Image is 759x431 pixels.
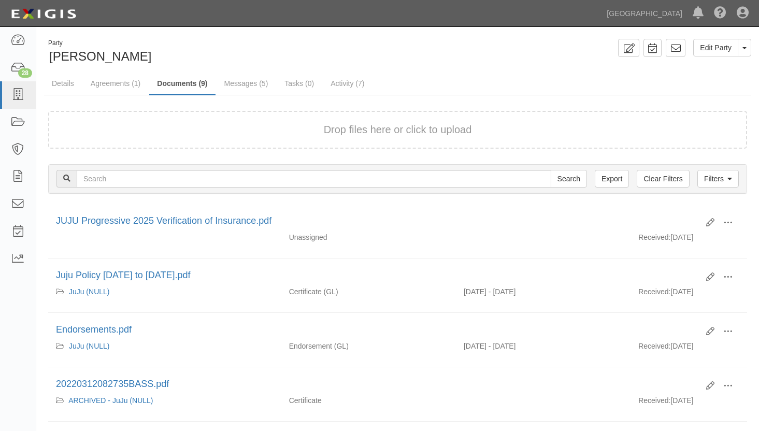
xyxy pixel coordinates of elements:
div: Effective 10/04/2024 - Expiration 10/04/2025 [456,341,631,351]
div: ARCHIVED - JuJu (NULL) [56,395,274,406]
input: Search [77,170,551,188]
div: Eric B Stang [44,39,390,65]
a: JUJU Progressive 2025 Verification of Insurance.pdf [56,215,271,226]
div: [DATE] [631,286,747,302]
a: Activity (7) [323,73,372,94]
a: Tasks (0) [277,73,322,94]
button: Drop files here or click to upload [324,122,472,137]
p: Received: [638,232,670,242]
a: JuJu (NULL) [69,342,110,350]
div: Party [48,39,151,48]
a: 20220312082735BASS.pdf [56,379,169,389]
a: Details [44,73,82,94]
a: Documents (9) [149,73,215,95]
a: Juju Policy [DATE] to [DATE].pdf [56,270,190,280]
div: [DATE] [631,395,747,411]
span: [PERSON_NAME] [49,49,151,63]
a: Messages (5) [217,73,276,94]
div: JUJU Progressive 2025 Verification of Insurance.pdf [56,214,698,228]
a: ARCHIVED - JuJu (NULL) [68,396,153,405]
a: Export [595,170,629,188]
input: Search [551,170,587,188]
div: Effective - Expiration [456,395,631,396]
div: Juju Policy Oct 2024 to Oct 2025.pdf [56,269,698,282]
div: [DATE] [631,341,747,356]
p: Received: [638,341,670,351]
img: logo-5460c22ac91f19d4615b14bd174203de0afe785f0fc80cf4dbbc73dc1793850b.png [8,5,79,23]
div: General Liability [281,341,456,351]
div: Effective - Expiration [456,232,631,233]
a: Agreements (1) [83,73,148,94]
div: Unassigned [281,232,456,242]
div: General Liability [281,286,456,297]
div: Certificate [281,395,456,406]
a: Clear Filters [637,170,689,188]
p: Received: [638,286,670,297]
div: Effective 10/04/2024 - Expiration 10/04/2025 [456,286,631,297]
div: Endorsements.pdf [56,323,698,337]
a: JuJu (NULL) [69,288,110,296]
div: [DATE] [631,232,747,248]
p: Received: [638,395,670,406]
a: Endorsements.pdf [56,324,132,335]
div: 28 [18,68,32,78]
div: JuJu (NULL) [56,341,274,351]
a: [GEOGRAPHIC_DATA] [602,3,688,24]
a: Filters [697,170,739,188]
a: Edit Party [693,39,738,56]
div: 20220312082735BASS.pdf [56,378,698,391]
div: JuJu (NULL) [56,286,274,297]
i: Help Center - Complianz [714,7,726,20]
